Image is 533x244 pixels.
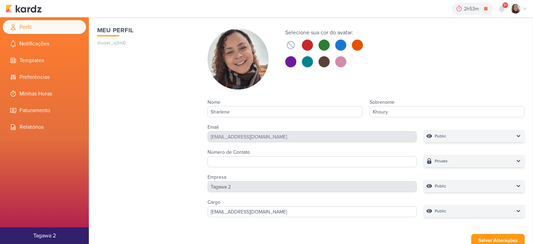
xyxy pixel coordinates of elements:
span: 9+ [504,2,507,8]
li: Minhas Horas [3,87,86,101]
button: Public [424,180,525,192]
div: Selecione sua cor do avatar: [285,28,363,37]
div: [EMAIL_ADDRESS][DOMAIN_NAME] [208,131,417,142]
p: Public [435,133,446,140]
label: Cargo [208,199,220,205]
label: Número de Contato [208,149,250,155]
label: Nome [208,99,220,105]
li: Perfil [3,20,86,34]
img: Sharlene Khoury [208,28,269,90]
label: Empresa [208,174,226,180]
li: Templates [3,53,86,67]
button: Public [424,130,525,142]
label: Sobrenome [370,99,395,105]
li: Notificações [3,37,86,51]
h1: Meu Perfil [97,26,194,35]
li: Faturamento [3,103,86,117]
li: Relatórios [3,120,86,134]
label: Email [208,124,219,130]
p: Public [435,183,446,190]
p: @user_q3m0 [97,39,194,47]
button: Private [424,155,525,167]
img: Sharlene Khoury [511,4,521,14]
p: Public [435,208,446,214]
p: Private [435,158,448,165]
img: kardz.app [6,5,42,13]
li: Preferências [3,70,86,84]
div: 2h53m [464,5,481,12]
button: Public [424,205,525,217]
